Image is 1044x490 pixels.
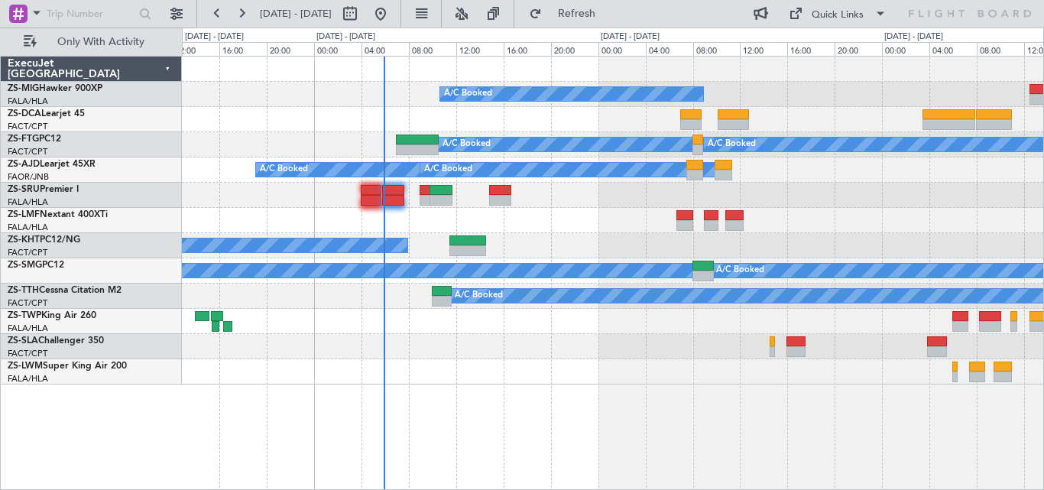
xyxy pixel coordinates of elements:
[424,158,472,181] div: A/C Booked
[504,42,551,56] div: 16:00
[172,42,219,56] div: 12:00
[8,373,48,385] a: FALA/HLA
[8,109,85,118] a: ZS-DCALearjet 45
[267,42,314,56] div: 20:00
[219,42,267,56] div: 16:00
[8,235,80,245] a: ZS-KHTPC12/NG
[8,247,47,258] a: FACT/CPT
[8,160,96,169] a: ZS-AJDLearjet 45XR
[693,42,741,56] div: 08:00
[17,30,166,54] button: Only With Activity
[8,185,79,194] a: ZS-SRUPremier I
[522,2,614,26] button: Refresh
[8,362,43,371] span: ZS-LWM
[8,109,41,118] span: ZS-DCA
[8,297,47,309] a: FACT/CPT
[8,146,47,157] a: FACT/CPT
[8,171,49,183] a: FAOR/JNB
[8,235,40,245] span: ZS-KHT
[977,42,1024,56] div: 08:00
[598,42,646,56] div: 00:00
[8,210,108,219] a: ZS-LMFNextant 400XTi
[8,311,41,320] span: ZS-TWP
[444,83,492,105] div: A/C Booked
[8,311,96,320] a: ZS-TWPKing Air 260
[781,2,894,26] button: Quick Links
[455,284,503,307] div: A/C Booked
[740,42,787,56] div: 12:00
[8,135,39,144] span: ZS-FTG
[601,31,660,44] div: [DATE] - [DATE]
[8,121,47,132] a: FACT/CPT
[8,96,48,107] a: FALA/HLA
[787,42,835,56] div: 16:00
[551,42,598,56] div: 20:00
[8,160,40,169] span: ZS-AJD
[812,8,864,23] div: Quick Links
[8,185,40,194] span: ZS-SRU
[716,259,764,282] div: A/C Booked
[314,42,362,56] div: 00:00
[8,84,39,93] span: ZS-MIG
[8,261,42,270] span: ZS-SMG
[8,261,64,270] a: ZS-SMGPC12
[545,8,609,19] span: Refresh
[708,133,756,156] div: A/C Booked
[882,42,929,56] div: 00:00
[8,286,122,295] a: ZS-TTHCessna Citation M2
[40,37,161,47] span: Only With Activity
[835,42,882,56] div: 20:00
[8,84,102,93] a: ZS-MIGHawker 900XP
[8,222,48,233] a: FALA/HLA
[8,336,104,346] a: ZS-SLAChallenger 350
[260,158,308,181] div: A/C Booked
[884,31,943,44] div: [DATE] - [DATE]
[8,348,47,359] a: FACT/CPT
[8,323,48,334] a: FALA/HLA
[409,42,456,56] div: 08:00
[8,362,127,371] a: ZS-LWMSuper King Air 200
[8,336,38,346] span: ZS-SLA
[443,133,491,156] div: A/C Booked
[8,286,39,295] span: ZS-TTH
[260,7,332,21] span: [DATE] - [DATE]
[8,210,40,219] span: ZS-LMF
[8,196,48,208] a: FALA/HLA
[646,42,693,56] div: 04:00
[316,31,375,44] div: [DATE] - [DATE]
[185,31,244,44] div: [DATE] - [DATE]
[8,135,61,144] a: ZS-FTGPC12
[929,42,977,56] div: 04:00
[362,42,409,56] div: 04:00
[47,2,135,25] input: Trip Number
[456,42,504,56] div: 12:00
